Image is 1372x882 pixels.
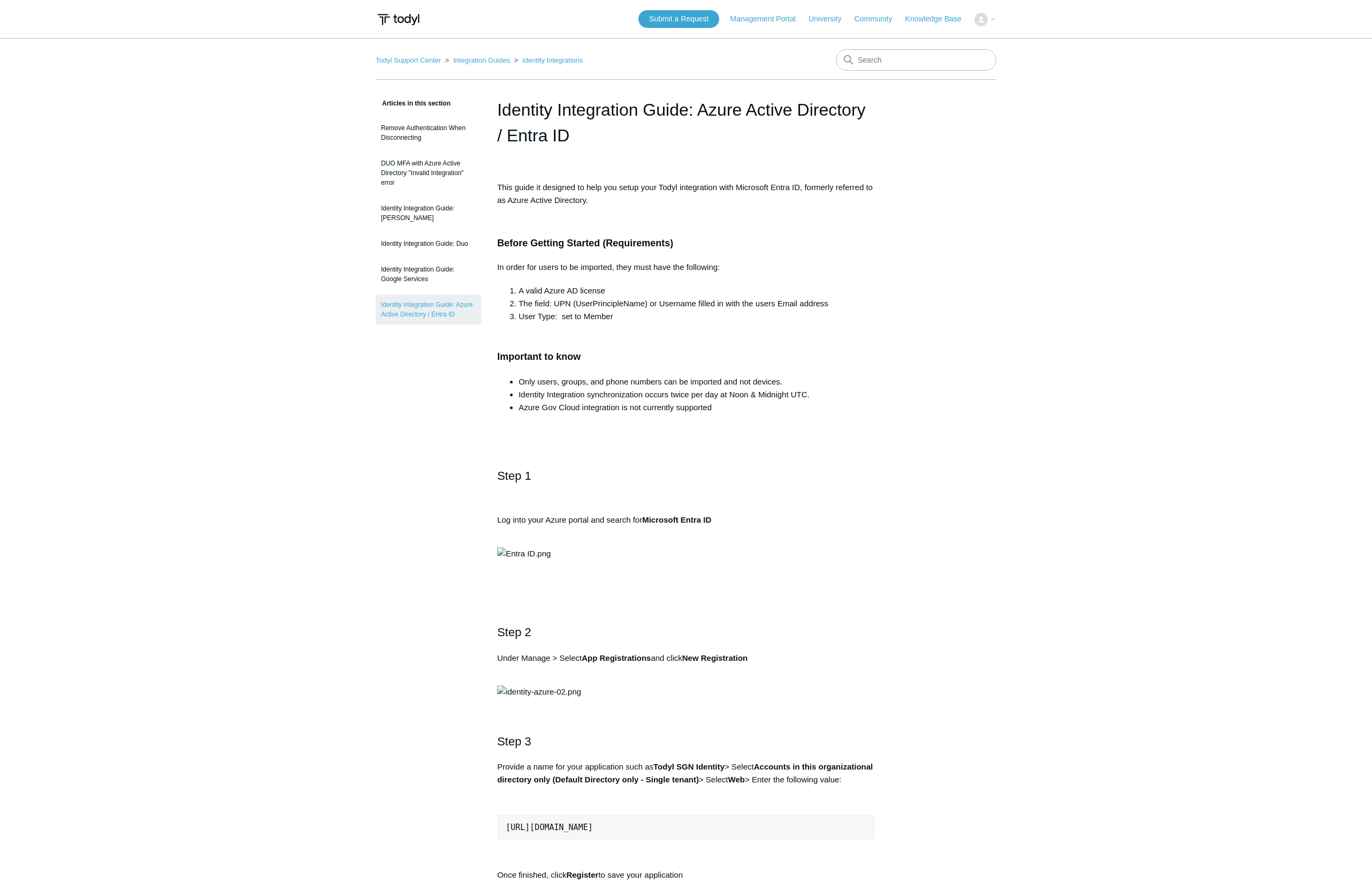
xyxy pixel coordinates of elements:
[497,869,875,881] p: Once finished, click to save your application
[905,13,972,25] a: Knowledge Base
[376,153,481,193] a: DUO MFA with Azure Active Directory "Invalid Integration" error
[836,49,996,71] input: Search
[376,233,481,254] a: Identity Integration Guide: Duo
[376,56,441,64] a: Todyl Support Center
[376,56,443,64] li: Todyl Support Center
[653,762,725,771] strong: Todyl SGN Identity
[497,97,875,148] h1: Identity Integration Guide: Azure Active Directory / Entra ID
[519,310,875,323] li: User Type: set to Member
[730,13,806,25] a: Management Portal
[582,653,651,662] strong: App Registrations
[497,815,875,840] pre: [URL][DOMAIN_NAME]
[519,375,875,388] li: Only users, groups, and phone numbers can be imported and not devices.
[497,466,875,504] h2: Step 1
[809,13,852,25] a: University
[728,775,745,784] strong: Web
[497,236,875,251] h3: Before Getting Started (Requirements)
[519,297,875,310] li: The field: UPN (UserPrincipleName) or Username filled in with the users Email address
[376,198,481,228] a: Identity Integration Guide: [PERSON_NAME]
[512,56,583,64] li: Identity Integrations
[519,401,875,414] li: Azure Gov Cloud integration is not currently supported
[376,10,421,29] img: Todyl Support Center Help Center home page
[497,261,875,274] p: In order for users to be imported, they must have the following:
[519,388,875,401] li: Identity Integration synchronization occurs twice per day at Noon & Midnight UTC.
[497,547,551,560] img: Entra ID.png
[376,259,481,289] a: Identity Integration Guide: Google Services
[522,56,583,64] a: Identity Integrations
[376,100,451,107] span: Articles in this section
[376,295,481,325] a: Identity Integration Guide: Azure Active Directory / Entra ID
[638,10,719,28] a: Submit a Request
[682,653,748,662] strong: New Registration
[376,118,481,148] a: Remove Authentication When Disconnecting
[519,284,875,297] li: A valid Azure AD license
[497,685,581,698] img: identity-azure-02.png
[497,760,875,786] p: Provide a name for your application such as > Select > Select > Enter the following value:
[497,334,875,365] h3: Important to know
[497,181,875,207] p: This guide it designed to help you setup your Todyl integration with Microsoft Entra ID, formerly...
[497,514,875,539] p: Log into your Azure portal and search for
[497,623,875,642] h2: Step 2
[642,515,711,524] strong: Microsoft Entra ID
[443,56,512,64] li: Integration Guides
[855,13,903,25] a: Community
[497,652,875,677] p: Under Manage > Select and click
[566,870,598,879] strong: Register
[497,732,875,751] h2: Step 3
[453,56,510,64] a: Integration Guides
